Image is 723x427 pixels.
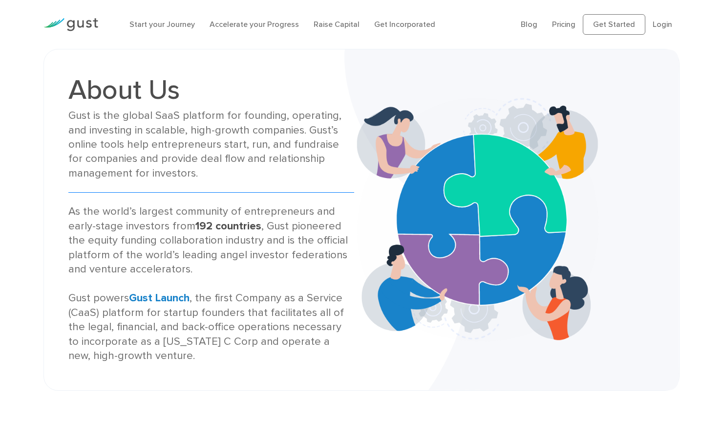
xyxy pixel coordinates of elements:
img: Gust Logo [43,18,98,31]
a: Raise Capital [314,20,360,29]
a: Gust Launch [129,292,190,304]
strong: 192 countries [195,220,261,232]
a: Accelerate your Progress [210,20,299,29]
a: Start your Journey [129,20,195,29]
a: Get Started [583,14,645,35]
img: About Us Banner Bg [344,49,679,390]
a: Pricing [552,20,575,29]
a: Get Incorporated [374,20,435,29]
div: As the world’s largest community of entrepreneurs and early-stage investors from , Gust pioneered... [68,204,354,363]
h1: About Us [68,76,354,104]
div: Gust is the global SaaS platform for founding, operating, and investing in scalable, high-growth ... [68,109,354,180]
a: Blog [521,20,537,29]
a: Login [653,20,672,29]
